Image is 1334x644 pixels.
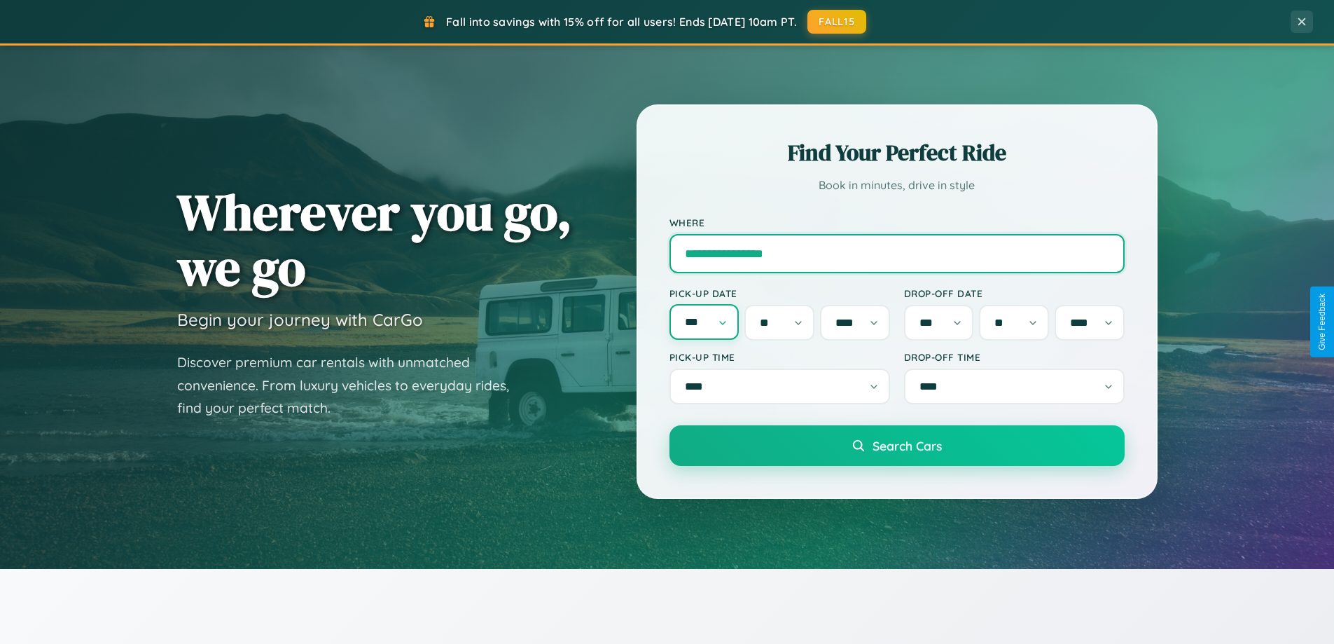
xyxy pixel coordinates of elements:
[669,175,1125,196] p: Book in minutes, drive in style
[669,425,1125,466] button: Search Cars
[1317,294,1327,350] div: Give Feedback
[669,287,890,299] label: Pick-up Date
[177,184,572,295] h1: Wherever you go, we go
[669,217,1125,228] label: Where
[904,287,1125,299] label: Drop-off Date
[177,351,527,420] p: Discover premium car rentals with unmatched convenience. From luxury vehicles to everyday rides, ...
[904,351,1125,363] label: Drop-off Time
[873,438,942,453] span: Search Cars
[669,137,1125,168] h2: Find Your Perfect Ride
[807,10,866,34] button: FALL15
[669,351,890,363] label: Pick-up Time
[177,309,423,330] h3: Begin your journey with CarGo
[446,15,797,29] span: Fall into savings with 15% off for all users! Ends [DATE] 10am PT.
